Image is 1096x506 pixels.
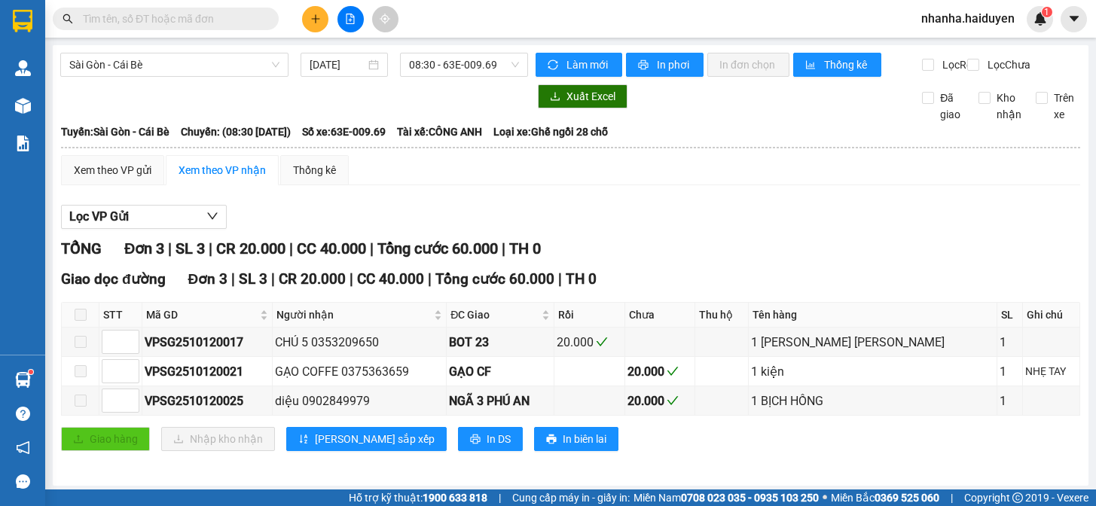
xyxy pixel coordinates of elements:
th: Ghi chú [1023,303,1080,328]
span: | [499,489,501,506]
span: 1 [1044,7,1049,17]
td: VPSG2510120025 [142,386,273,416]
span: printer [546,434,557,446]
span: | [558,270,562,288]
button: downloadXuất Excel [538,84,627,108]
div: Xem theo VP nhận [179,162,266,178]
span: notification [16,440,30,455]
span: printer [470,434,481,446]
span: Số xe: 63E-009.69 [302,123,386,140]
span: ⚪️ [823,495,827,501]
span: | [951,489,953,506]
div: 20.000 [627,392,693,410]
sup: 1 [29,370,33,374]
span: Trên xe [1048,90,1081,123]
div: 1 [1000,392,1020,410]
div: 1 [PERSON_NAME] [PERSON_NAME] [751,333,994,352]
span: 08:30 - 63E-009.69 [409,53,519,76]
span: question-circle [16,407,30,421]
strong: 0369 525 060 [875,492,939,504]
span: | [350,270,353,288]
span: aim [380,14,390,24]
button: In đơn chọn [707,53,789,77]
span: Lọc VP Gửi [69,207,129,226]
span: printer [638,59,651,72]
div: NHẸ TAY [1025,363,1077,379]
div: GẠO CF [449,362,551,381]
div: 20.000 [627,362,693,381]
span: plus [310,14,321,24]
div: 1 BỊCH HỒNG [751,392,994,410]
span: CC 40.000 [357,270,424,288]
span: Giao dọc đường [61,270,166,288]
div: VPSG2510120025 [145,392,270,410]
span: Chuyến: (08:30 [DATE]) [181,123,291,140]
button: printerIn phơi [626,53,704,77]
span: Lọc Rồi [936,56,977,73]
button: uploadGiao hàng [61,427,150,451]
span: | [428,270,432,288]
span: | [271,270,275,288]
th: Tên hàng [749,303,997,328]
th: SL [997,303,1023,328]
span: In biên lai [563,431,606,447]
span: Người nhận [276,306,431,323]
strong: 0708 023 035 - 0935 103 250 [681,492,819,504]
span: CR 20.000 [279,270,346,288]
button: syncLàm mới [536,53,622,77]
span: | [209,239,212,258]
img: logo-vxr [13,10,32,32]
td: VPSG2510120021 [142,357,273,386]
img: warehouse-icon [15,60,31,76]
span: check [667,365,679,377]
span: In DS [487,431,511,447]
span: Kho nhận [991,90,1027,123]
span: SL 3 [176,239,205,258]
span: TH 0 [566,270,597,288]
span: bar-chart [805,59,818,72]
div: Thống kê [293,162,336,178]
span: SL 3 [239,270,267,288]
span: Tổng cước 60.000 [377,239,498,258]
td: VPSG2510120017 [142,328,273,357]
span: Đơn 3 [124,239,164,258]
sup: 1 [1042,7,1052,17]
span: down [206,210,218,222]
strong: 1900 633 818 [423,492,487,504]
span: | [168,239,172,258]
div: VPSG2510120021 [145,362,270,381]
th: Thu hộ [695,303,748,328]
span: ĐC Giao [450,306,539,323]
b: Tuyến: Sài Gòn - Cái Bè [61,126,169,138]
span: TH 0 [509,239,541,258]
span: Xuất Excel [566,88,615,105]
span: sort-ascending [298,434,309,446]
span: | [289,239,293,258]
input: 12/10/2025 [310,56,366,73]
img: warehouse-icon [15,372,31,388]
th: Rồi [554,303,625,328]
button: aim [372,6,398,32]
img: warehouse-icon [15,98,31,114]
span: CC 40.000 [297,239,366,258]
div: BOT 23 [449,333,551,352]
span: CR 20.000 [216,239,285,258]
span: Miền Nam [633,489,819,506]
span: check [596,336,608,348]
button: printerIn biên lai [534,427,618,451]
span: Đã giao [934,90,967,123]
button: downloadNhập kho nhận [161,427,275,451]
button: sort-ascending[PERSON_NAME] sắp xếp [286,427,447,451]
span: Đơn 3 [188,270,228,288]
span: Thống kê [824,56,869,73]
img: icon-new-feature [1033,12,1047,26]
button: printerIn DS [458,427,523,451]
span: Lọc Chưa [982,56,1033,73]
span: search [63,14,73,24]
span: | [231,270,235,288]
span: Miền Bắc [831,489,939,506]
span: Sài Gòn - Cái Bè [69,53,279,76]
div: 1 [1000,362,1020,381]
div: NGÃ 3 PHÚ AN [449,392,551,410]
th: STT [99,303,142,328]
